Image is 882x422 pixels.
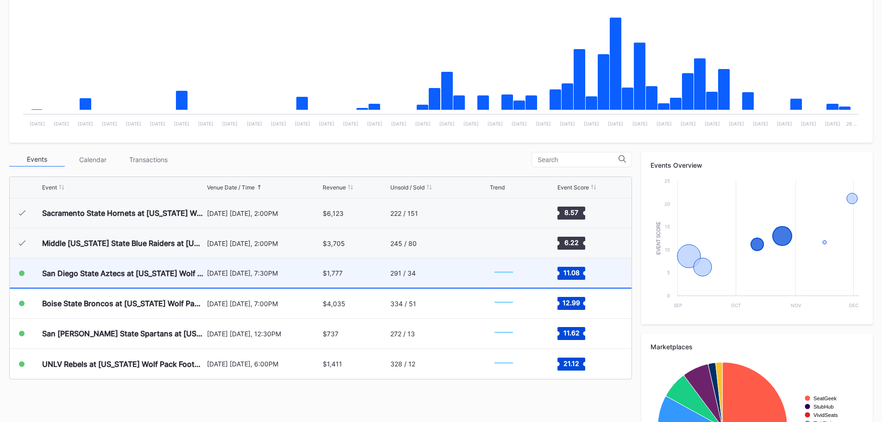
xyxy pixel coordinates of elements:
div: [DATE] [DATE], 7:30PM [207,269,321,277]
text: [DATE] [488,121,503,126]
div: $1,777 [323,269,343,277]
input: Search [538,156,619,164]
div: $1,411 [323,360,342,368]
text: 11.62 [563,329,579,337]
text: 5 [667,270,670,275]
text: [DATE] [729,121,744,126]
text: [DATE] [367,121,382,126]
text: Sep [674,302,682,308]
svg: Chart title [490,262,518,285]
text: SeatGeek [813,396,837,401]
div: 245 / 80 [390,239,417,247]
text: [DATE] [705,121,720,126]
text: 21.12 [563,359,579,367]
div: 272 / 13 [390,330,415,338]
div: [DATE] [DATE], 2:00PM [207,239,321,247]
text: [DATE] [681,121,696,126]
text: [DATE] [657,121,672,126]
div: Sacramento State Hornets at [US_STATE] Wolf Pack Football [42,208,205,218]
div: Unsold / Sold [390,184,425,191]
text: 20 [664,201,670,207]
text: [DATE] [415,121,431,126]
text: [DATE] [608,121,623,126]
text: [DATE] [512,121,527,126]
svg: Chart title [651,176,863,315]
text: 6.22 [564,239,578,246]
text: Dec [849,302,858,308]
text: Event Score [656,221,661,255]
div: San [PERSON_NAME] State Spartans at [US_STATE] Wolf Pack Football [42,329,205,338]
div: Transactions [120,152,176,167]
div: $4,035 [323,300,345,308]
text: [DATE] [247,121,262,126]
div: Calendar [65,152,120,167]
text: [DATE] [632,121,648,126]
div: Events [9,152,65,167]
text: [DATE] [222,121,238,126]
text: Nov [791,302,801,308]
div: Event [42,184,57,191]
div: San Diego State Aztecs at [US_STATE] Wolf Pack Football [42,269,205,278]
text: [DATE] [391,121,407,126]
text: [DATE] [150,121,165,126]
text: [DATE] [271,121,286,126]
div: Event Score [557,184,589,191]
div: $737 [323,330,338,338]
text: [DATE] [463,121,479,126]
svg: Chart title [490,232,518,255]
div: [DATE] [DATE], 6:00PM [207,360,321,368]
text: 26 … [846,121,857,126]
div: [DATE] [DATE], 7:00PM [207,300,321,308]
div: Boise State Broncos at [US_STATE] Wolf Pack Football (Rescheduled from 10/25) [42,299,205,308]
div: Venue Date / Time [207,184,255,191]
text: 25 [664,178,670,183]
text: 15 [665,224,670,229]
text: 10 [665,247,670,252]
text: [DATE] [126,121,141,126]
div: Trend [490,184,505,191]
svg: Chart title [490,292,518,315]
text: StubHub [813,404,834,409]
div: Middle [US_STATE] State Blue Raiders at [US_STATE] Wolf Pack [42,239,205,248]
text: [DATE] [78,121,93,126]
div: Events Overview [651,161,863,169]
text: [DATE] [801,121,816,126]
div: 334 / 51 [390,300,416,308]
div: [DATE] [DATE], 2:00PM [207,209,321,217]
text: [DATE] [102,121,117,126]
text: [DATE] [319,121,334,126]
div: 222 / 151 [390,209,418,217]
svg: Chart title [490,353,518,376]
text: VividSeats [813,412,838,418]
text: [DATE] [295,121,310,126]
text: 8.57 [564,208,578,216]
svg: Chart title [490,202,518,225]
text: [DATE] [536,121,551,126]
text: 12.99 [563,299,580,307]
div: UNLV Rebels at [US_STATE] Wolf Pack Football [42,359,205,369]
text: [DATE] [198,121,213,126]
div: $3,705 [323,239,345,247]
text: [DATE] [825,121,840,126]
text: [DATE] [753,121,768,126]
text: 11.08 [563,268,579,276]
text: Oct [731,302,741,308]
text: 0 [667,293,670,298]
svg: Chart title [490,322,518,345]
text: [DATE] [560,121,575,126]
div: Revenue [323,184,346,191]
div: $6,123 [323,209,344,217]
text: [DATE] [174,121,189,126]
text: [DATE] [54,121,69,126]
div: [DATE] [DATE], 12:30PM [207,330,321,338]
div: 328 / 12 [390,360,415,368]
text: [DATE] [584,121,599,126]
div: 291 / 34 [390,269,416,277]
text: [DATE] [439,121,455,126]
text: [DATE] [30,121,45,126]
text: [DATE] [343,121,358,126]
div: Marketplaces [651,343,863,351]
text: [DATE] [777,121,792,126]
